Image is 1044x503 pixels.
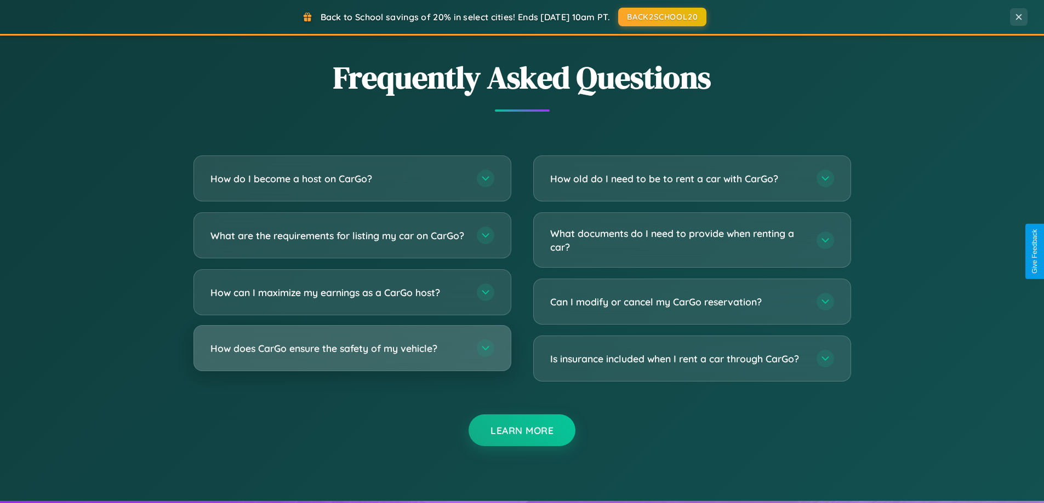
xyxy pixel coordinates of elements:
[193,56,851,99] h2: Frequently Asked Questions
[321,11,610,22] span: Back to School savings of 20% in select cities! Ends [DATE] 10am PT.
[550,172,806,186] h3: How old do I need to be to rent a car with CarGo?
[618,8,706,26] button: BACK2SCHOOL20
[550,227,806,253] h3: What documents do I need to provide when renting a car?
[210,286,466,299] h3: How can I maximize my earnings as a CarGo host?
[550,352,806,366] h3: Is insurance included when I rent a car through CarGo?
[1031,229,1039,274] div: Give Feedback
[210,172,466,186] h3: How do I become a host on CarGo?
[210,342,466,355] h3: How does CarGo ensure the safety of my vehicle?
[550,295,806,309] h3: Can I modify or cancel my CarGo reservation?
[469,414,575,446] button: Learn More
[210,229,466,242] h3: What are the requirements for listing my car on CarGo?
